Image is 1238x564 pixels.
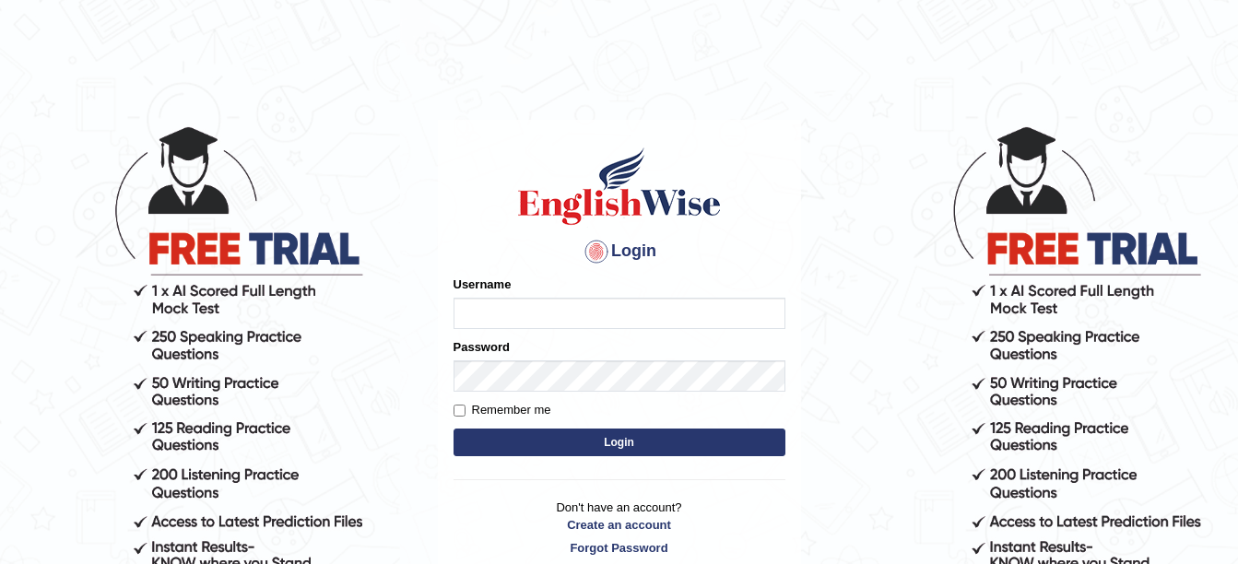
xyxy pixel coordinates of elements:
button: Login [454,429,785,456]
label: Remember me [454,401,551,419]
a: Create an account [454,516,785,534]
p: Don't have an account? [454,499,785,556]
h4: Login [454,237,785,266]
label: Password [454,338,510,356]
label: Username [454,276,512,293]
input: Remember me [454,405,466,417]
a: Forgot Password [454,539,785,557]
img: Logo of English Wise sign in for intelligent practice with AI [514,145,725,228]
